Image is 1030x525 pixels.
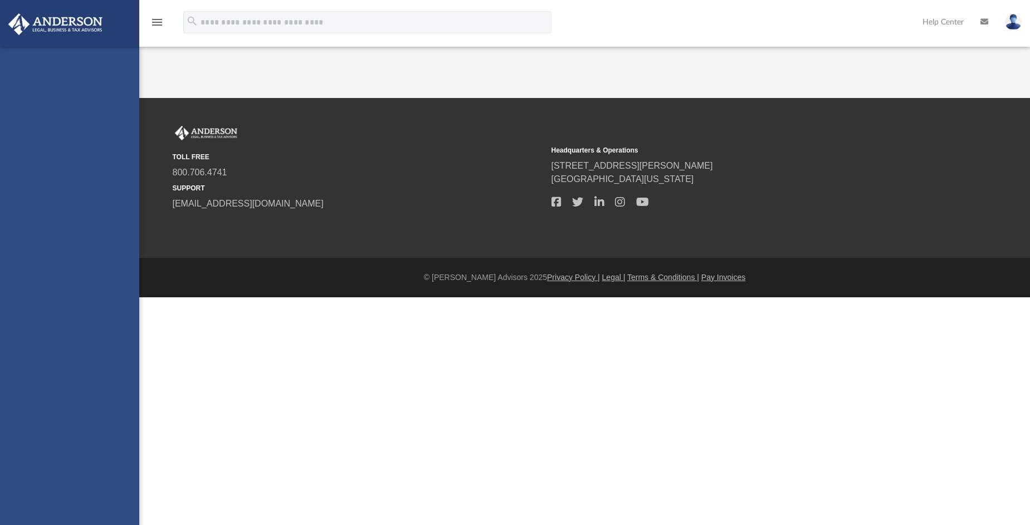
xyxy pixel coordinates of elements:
a: Legal | [602,273,626,282]
i: search [186,15,198,27]
a: [EMAIL_ADDRESS][DOMAIN_NAME] [173,199,324,208]
a: Privacy Policy | [547,273,600,282]
small: TOLL FREE [173,152,544,162]
small: Headquarters & Operations [551,145,922,155]
a: [GEOGRAPHIC_DATA][US_STATE] [551,174,694,184]
i: menu [150,16,164,29]
a: 800.706.4741 [173,168,227,177]
div: © [PERSON_NAME] Advisors 2025 [139,272,1030,283]
a: [STREET_ADDRESS][PERSON_NAME] [551,161,713,170]
a: Pay Invoices [701,273,745,282]
img: Anderson Advisors Platinum Portal [173,126,240,140]
a: menu [150,21,164,29]
img: Anderson Advisors Platinum Portal [5,13,106,35]
img: User Pic [1005,14,1022,30]
small: SUPPORT [173,183,544,193]
a: Terms & Conditions | [627,273,699,282]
